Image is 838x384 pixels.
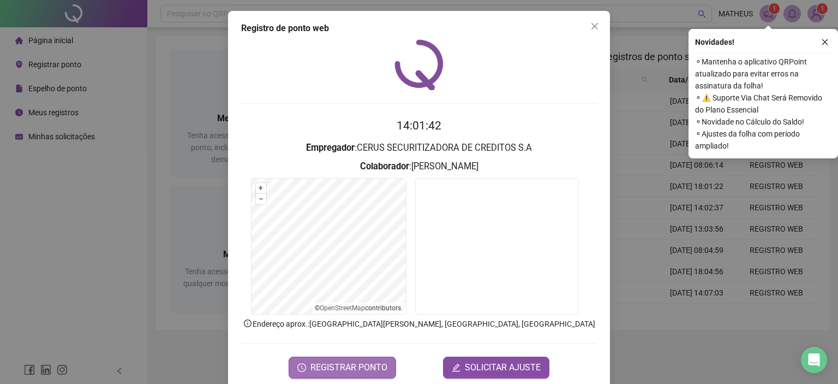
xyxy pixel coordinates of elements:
span: info-circle [243,318,253,328]
button: Close [586,17,603,35]
span: REGISTRAR PONTO [310,361,387,374]
div: Open Intercom Messenger [801,347,827,373]
span: ⚬ Mantenha o aplicativo QRPoint atualizado para evitar erros na assinatura da folha! [695,56,831,92]
button: editSOLICITAR AJUSTE [443,357,549,379]
div: Registro de ponto web [241,22,597,35]
span: clock-circle [297,363,306,372]
a: OpenStreetMap [320,304,365,312]
button: – [256,194,266,204]
h3: : CERUS SECURITIZADORA DE CREDITOS S.A [241,141,597,155]
strong: Empregador [306,143,355,153]
span: SOLICITAR AJUSTE [465,361,541,374]
strong: Colaborador [360,161,409,172]
span: ⚬ Ajustes da folha com período ampliado! [695,128,831,152]
span: close [590,22,599,31]
time: 14:01:42 [397,119,441,132]
li: © contributors. [315,304,403,312]
span: Novidades ! [695,36,734,48]
p: Endereço aprox. : [GEOGRAPHIC_DATA][PERSON_NAME], [GEOGRAPHIC_DATA], [GEOGRAPHIC_DATA] [241,318,597,330]
img: QRPoint [394,39,444,90]
button: REGISTRAR PONTO [289,357,396,379]
button: + [256,183,266,193]
h3: : [PERSON_NAME] [241,159,597,174]
span: close [821,38,829,46]
span: ⚬ Novidade no Cálculo do Saldo! [695,116,831,128]
span: ⚬ ⚠️ Suporte Via Chat Será Removido do Plano Essencial [695,92,831,116]
span: edit [452,363,460,372]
